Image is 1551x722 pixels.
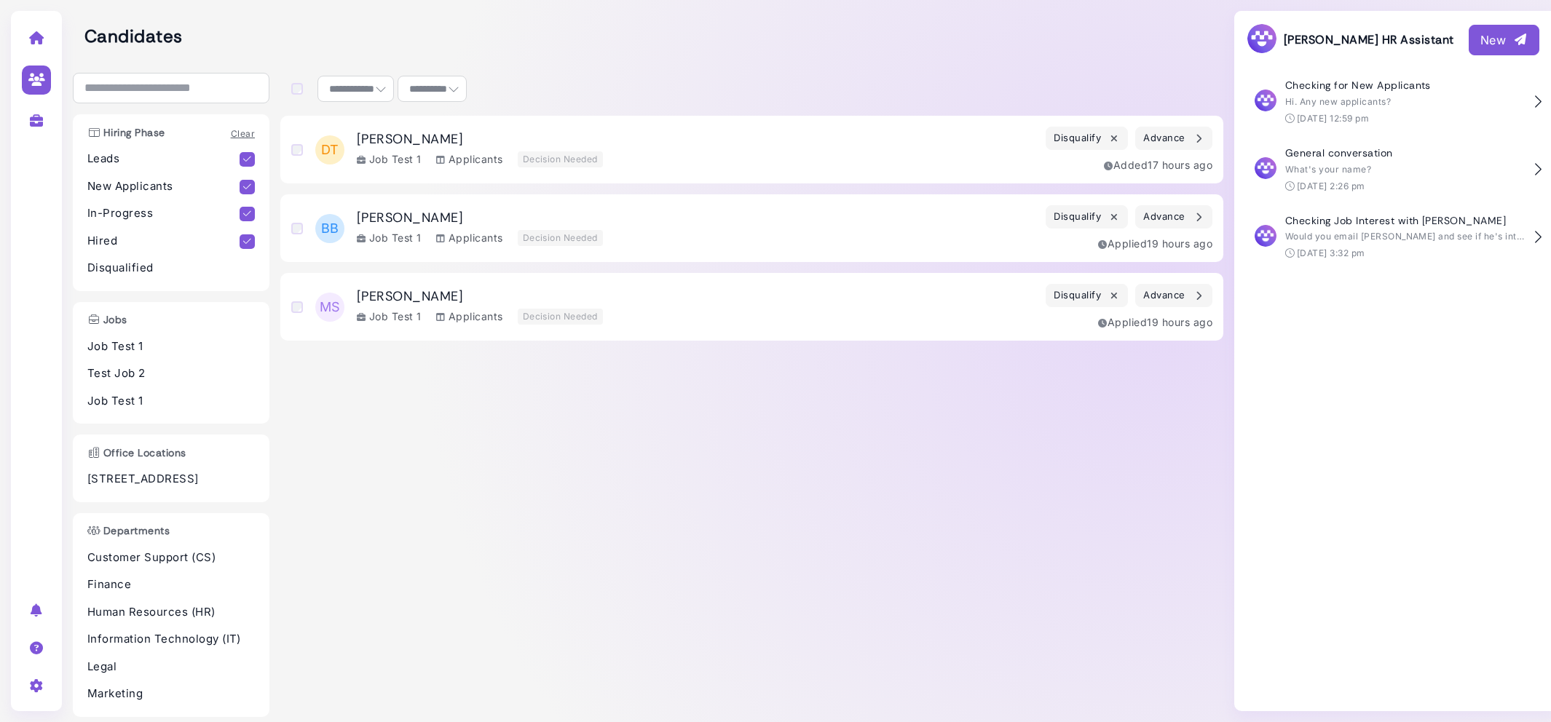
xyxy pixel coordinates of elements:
[315,214,344,243] span: BB
[87,393,255,410] p: Job Test 1
[436,151,503,167] div: Applicants
[1147,237,1212,250] time: Aug 13, 2025
[1054,131,1120,146] div: Disqualify
[1246,136,1539,204] button: General conversation What's your name? [DATE] 2:26 pm
[87,576,255,593] p: Finance
[357,210,603,226] h3: [PERSON_NAME]
[80,525,177,537] h3: Departments
[1143,131,1204,146] div: Advance
[80,127,173,139] h3: Hiring Phase
[315,135,344,164] span: DT
[1104,157,1212,172] div: Added
[87,686,255,702] p: Marketing
[357,151,422,167] div: Job Test 1
[1135,284,1212,307] button: Advance
[87,471,255,488] p: [STREET_ADDRESS]
[1135,127,1212,150] button: Advance
[518,309,603,325] div: Decision Needed
[1143,210,1204,225] div: Advance
[1285,164,1371,175] span: What's your name?
[1285,215,1526,227] h4: Checking Job Interest with [PERSON_NAME]
[87,151,240,167] p: Leads
[231,128,255,139] a: Clear
[1098,236,1212,251] div: Applied
[1148,159,1212,171] time: Aug 13, 2025
[1285,96,1391,107] span: Hi. Any new applicants?
[87,604,255,621] p: Human Resources (HR)
[87,659,255,675] p: Legal
[1297,113,1369,124] time: [DATE] 12:59 pm
[1297,247,1365,258] time: [DATE] 3:32 pm
[1046,284,1128,307] button: Disqualify
[1297,180,1365,191] time: [DATE] 2:26 pm
[87,233,240,250] p: Hired
[87,260,255,277] p: Disqualified
[436,230,503,245] div: Applicants
[80,314,135,326] h3: Jobs
[87,365,255,382] p: Test Job 2
[315,293,344,322] span: MS
[87,205,240,222] p: In-Progress
[1246,68,1539,136] button: Checking for New Applicants Hi. Any new applicants? [DATE] 12:59 pm
[1469,25,1539,55] button: New
[1143,288,1204,304] div: Advance
[87,178,240,195] p: New Applicants
[87,338,255,355] p: Job Test 1
[1098,314,1212,330] div: Applied
[80,447,194,459] h3: Office Locations
[1046,205,1128,229] button: Disqualify
[1135,205,1212,229] button: Advance
[1054,210,1120,225] div: Disqualify
[436,309,503,324] div: Applicants
[87,550,255,566] p: Customer Support (CS)
[518,230,603,246] div: Decision Needed
[1046,127,1128,150] button: Disqualify
[518,151,603,167] div: Decision Needed
[357,132,603,148] h3: [PERSON_NAME]
[1246,23,1453,57] h3: [PERSON_NAME] HR Assistant
[87,631,255,648] p: Information Technology (IT)
[84,26,1223,47] h2: Candidates
[1285,147,1526,159] h4: General conversation
[1480,31,1528,49] div: New
[1054,288,1120,304] div: Disqualify
[357,230,422,245] div: Job Test 1
[357,309,422,324] div: Job Test 1
[357,289,603,305] h3: [PERSON_NAME]
[1147,316,1212,328] time: Aug 13, 2025
[1246,204,1539,271] button: Checking Job Interest with [PERSON_NAME] Would you email [PERSON_NAME] and see if he's interested...
[1285,79,1526,92] h4: Checking for New Applicants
